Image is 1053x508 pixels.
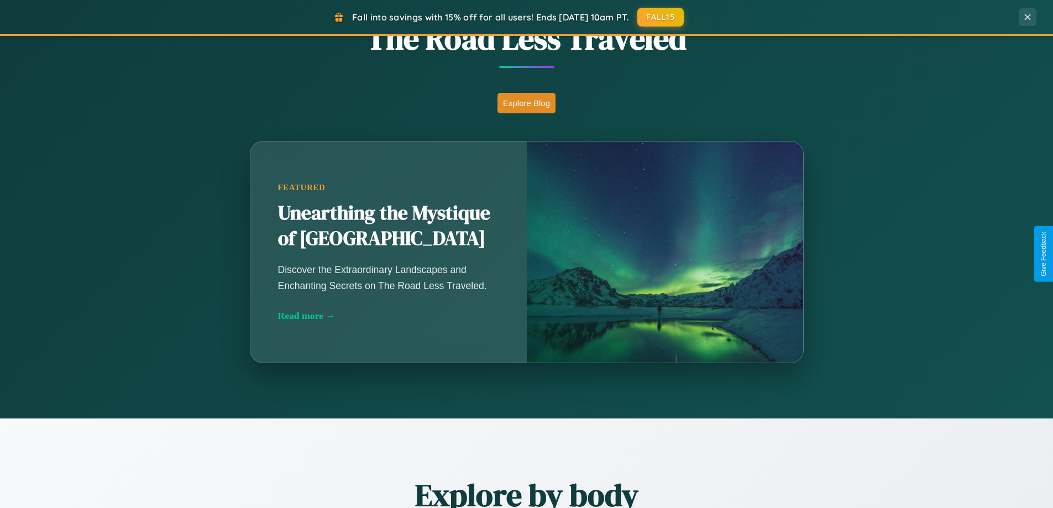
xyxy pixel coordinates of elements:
[278,262,499,293] p: Discover the Extraordinary Landscapes and Enchanting Secrets on The Road Less Traveled.
[278,183,499,192] div: Featured
[1040,232,1047,276] div: Give Feedback
[278,201,499,252] h2: Unearthing the Mystique of [GEOGRAPHIC_DATA]
[497,93,556,113] button: Explore Blog
[278,310,499,322] div: Read more →
[352,12,629,23] span: Fall into savings with 15% off for all users! Ends [DATE] 10am PT.
[637,8,684,27] button: FALL15
[195,17,858,60] h1: The Road Less Traveled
